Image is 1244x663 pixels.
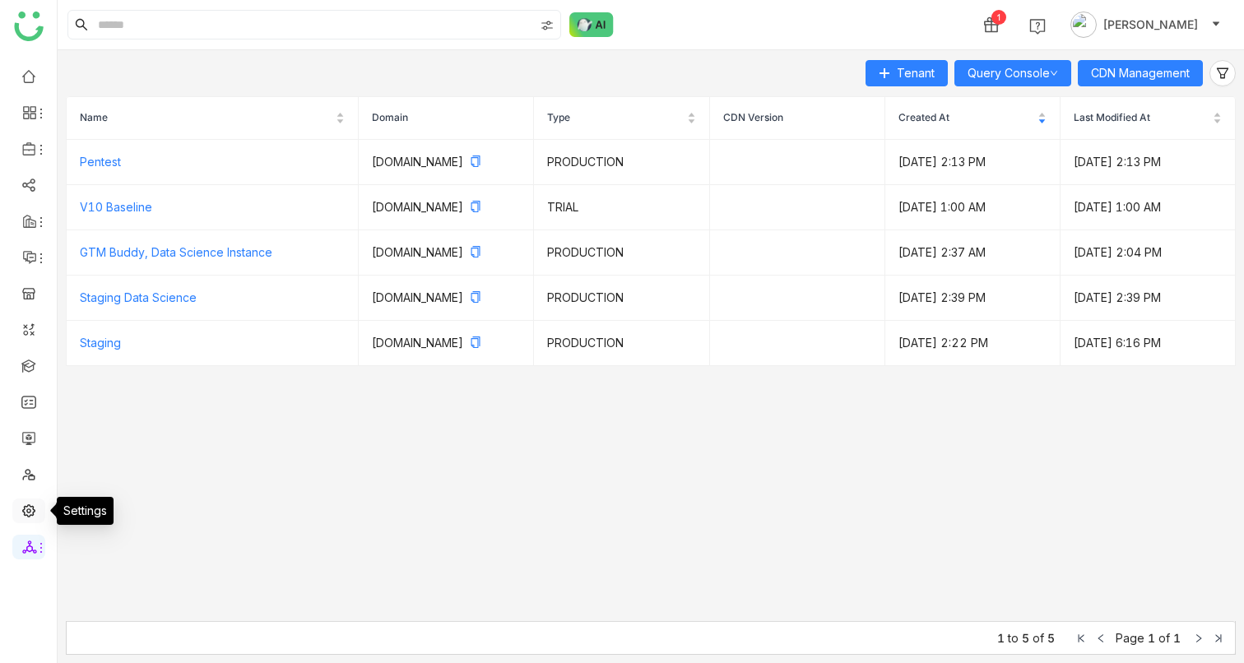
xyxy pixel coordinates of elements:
span: 1 [1148,631,1155,645]
td: [DATE] 2:04 PM [1061,230,1236,276]
a: GTM Buddy, Data Science Instance [80,245,272,259]
span: of [1158,631,1170,645]
span: [PERSON_NAME] [1103,16,1198,34]
img: ask-buddy-normal.svg [569,12,614,37]
span: of [1033,631,1044,645]
a: V10 Baseline [80,200,152,214]
td: [DATE] 6:16 PM [1061,321,1236,366]
span: Page [1116,631,1144,645]
div: 1 [991,10,1006,25]
td: [DATE] 1:00 AM [885,185,1061,230]
td: [DATE] 2:13 PM [885,140,1061,185]
p: [DOMAIN_NAME] [372,243,520,262]
span: 5 [1047,631,1055,645]
td: [DATE] 1:00 AM [1061,185,1236,230]
a: Query Console [968,66,1058,80]
span: 5 [1022,631,1029,645]
img: help.svg [1029,18,1046,35]
p: [DOMAIN_NAME] [372,334,520,352]
td: [DATE] 2:37 AM [885,230,1061,276]
td: PRODUCTION [534,321,709,366]
img: search-type.svg [541,19,554,32]
a: Pentest [80,155,121,169]
a: Staging [80,336,121,350]
button: Query Console [954,60,1071,86]
p: [DOMAIN_NAME] [372,153,520,171]
div: Settings [57,497,114,525]
span: to [1008,631,1019,645]
p: [DOMAIN_NAME] [372,289,520,307]
th: Domain [359,97,534,140]
span: CDN Management [1091,64,1190,82]
td: [DATE] 2:22 PM [885,321,1061,366]
td: [DATE] 2:39 PM [1061,276,1236,321]
img: logo [14,12,44,41]
img: avatar [1070,12,1097,38]
td: PRODUCTION [534,230,709,276]
td: [DATE] 2:39 PM [885,276,1061,321]
td: [DATE] 2:13 PM [1061,140,1236,185]
span: 1 [997,631,1005,645]
a: Staging Data Science [80,290,197,304]
button: [PERSON_NAME] [1067,12,1224,38]
td: TRIAL [534,185,709,230]
span: 1 [1173,631,1181,645]
button: Tenant [866,60,948,86]
td: PRODUCTION [534,140,709,185]
span: Tenant [897,64,935,82]
button: CDN Management [1078,60,1203,86]
p: [DOMAIN_NAME] [372,198,520,216]
td: PRODUCTION [534,276,709,321]
th: CDN Version [710,97,885,140]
